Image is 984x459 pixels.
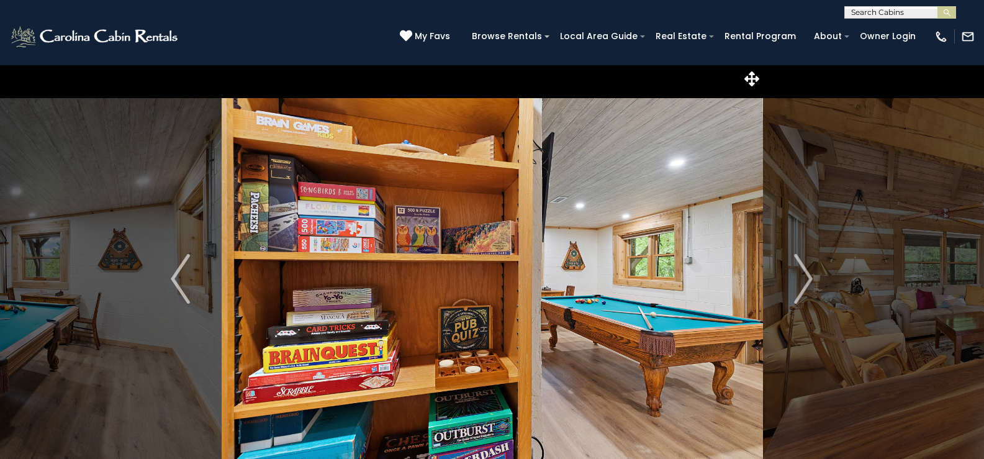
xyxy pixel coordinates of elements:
[718,27,802,46] a: Rental Program
[961,30,975,43] img: mail-regular-white.png
[415,30,450,43] span: My Favs
[171,254,189,304] img: arrow
[794,254,813,304] img: arrow
[934,30,948,43] img: phone-regular-white.png
[9,24,181,49] img: White-1-2.png
[554,27,644,46] a: Local Area Guide
[649,27,713,46] a: Real Estate
[808,27,848,46] a: About
[854,27,922,46] a: Owner Login
[400,30,453,43] a: My Favs
[466,27,548,46] a: Browse Rentals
